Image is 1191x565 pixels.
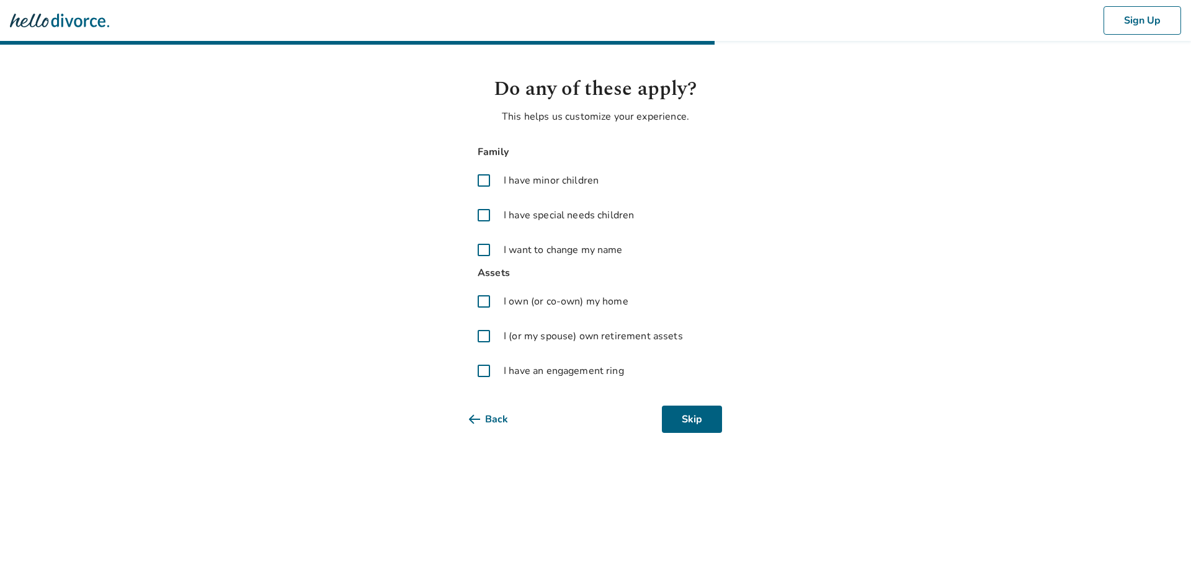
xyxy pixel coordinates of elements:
h1: Do any of these apply? [469,74,722,104]
span: Family [469,144,722,161]
button: Skip [662,406,722,433]
button: Sign Up [1104,6,1181,35]
iframe: Chat Widget [1129,505,1191,565]
span: I have minor children [504,173,599,188]
span: Assets [469,265,722,282]
span: I have special needs children [504,208,634,223]
span: I own (or co-own) my home [504,294,628,309]
p: This helps us customize your experience. [469,109,722,124]
img: Hello Divorce Logo [10,8,109,33]
span: I want to change my name [504,242,623,257]
span: I have an engagement ring [504,363,624,378]
button: Back [469,406,528,433]
span: I (or my spouse) own retirement assets [504,329,683,344]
